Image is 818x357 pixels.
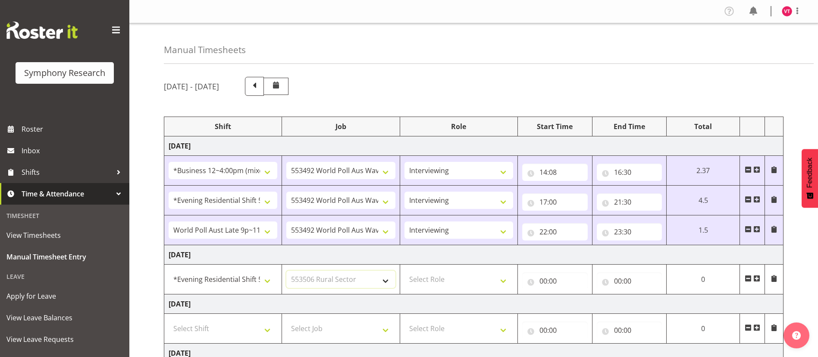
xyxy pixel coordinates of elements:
div: Symphony Research [24,66,105,79]
div: Leave [2,268,127,285]
h4: Manual Timesheets [164,45,246,55]
td: 4.5 [667,186,740,215]
td: 1.5 [667,215,740,245]
td: 0 [667,265,740,294]
img: Rosterit website logo [6,22,78,39]
span: View Timesheets [6,229,123,242]
input: Click to select... [522,223,588,240]
img: help-xxl-2.png [792,331,801,340]
td: [DATE] [164,136,784,156]
div: Start Time [522,121,588,132]
span: View Leave Balances [6,311,123,324]
a: View Leave Balances [2,307,127,329]
a: View Leave Requests [2,329,127,350]
input: Click to select... [597,223,662,240]
input: Click to select... [522,272,588,290]
input: Click to select... [522,193,588,211]
input: Click to select... [597,193,662,211]
td: 2.37 [667,156,740,186]
a: Apply for Leave [2,285,127,307]
div: Timesheet [2,207,127,224]
img: vala-tone11405.jpg [782,6,792,16]
input: Click to select... [597,322,662,339]
span: Shifts [22,166,112,179]
span: Apply for Leave [6,290,123,303]
input: Click to select... [597,164,662,181]
a: Manual Timesheet Entry [2,246,127,268]
div: Role [404,121,513,132]
a: View Timesheets [2,224,127,246]
td: 0 [667,314,740,344]
span: Time & Attendance [22,187,112,200]
div: Shift [169,121,277,132]
input: Click to select... [522,164,588,181]
div: Total [671,121,735,132]
td: [DATE] [164,294,784,314]
h5: [DATE] - [DATE] [164,82,219,91]
span: Inbox [22,144,125,157]
span: Roster [22,123,125,136]
div: End Time [597,121,662,132]
div: Job [286,121,395,132]
td: [DATE] [164,245,784,265]
input: Click to select... [597,272,662,290]
button: Feedback - Show survey [802,149,818,208]
span: Manual Timesheet Entry [6,250,123,263]
span: Feedback [806,158,814,188]
input: Click to select... [522,322,588,339]
span: View Leave Requests [6,333,123,346]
